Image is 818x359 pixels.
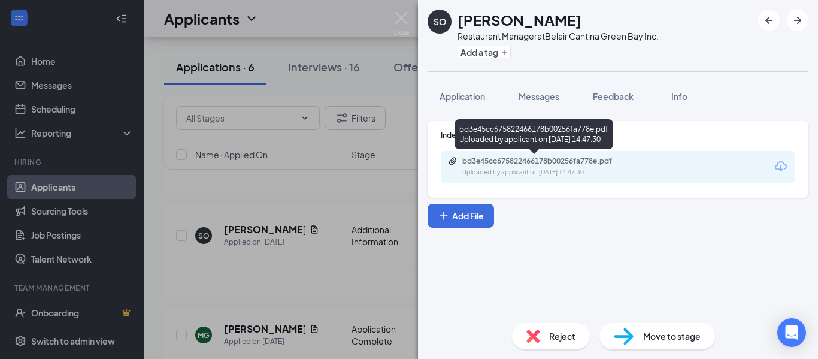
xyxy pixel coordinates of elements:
span: Application [440,91,485,102]
button: PlusAdd a tag [458,46,511,58]
button: ArrowLeftNew [758,10,780,31]
a: Paperclipbd3e45cc675822466178b00256fa778e.pdfUploaded by applicant on [DATE] 14:47:30 [448,156,642,177]
h1: [PERSON_NAME] [458,10,581,30]
svg: ArrowLeftNew [762,13,776,28]
button: Add FilePlus [428,204,494,228]
svg: Plus [438,210,450,222]
button: ArrowRight [787,10,808,31]
div: Indeed Resume [441,130,795,140]
div: Restaurant Manager at Belair Cantina Green Bay Inc. [458,30,659,42]
span: Move to stage [643,330,701,343]
div: SO [434,16,446,28]
span: Reject [549,330,575,343]
span: Messages [519,91,559,102]
span: Feedback [593,91,634,102]
div: Uploaded by applicant on [DATE] 14:47:30 [462,168,642,177]
svg: Paperclip [448,156,458,166]
div: bd3e45cc675822466178b00256fa778e.pdf [462,156,630,166]
span: Info [671,91,687,102]
svg: Plus [501,49,508,56]
div: Open Intercom Messenger [777,318,806,347]
svg: ArrowRight [790,13,805,28]
svg: Download [774,159,788,174]
div: bd3e45cc675822466178b00256fa778e.pdf Uploaded by applicant on [DATE] 14:47:30 [455,119,613,149]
